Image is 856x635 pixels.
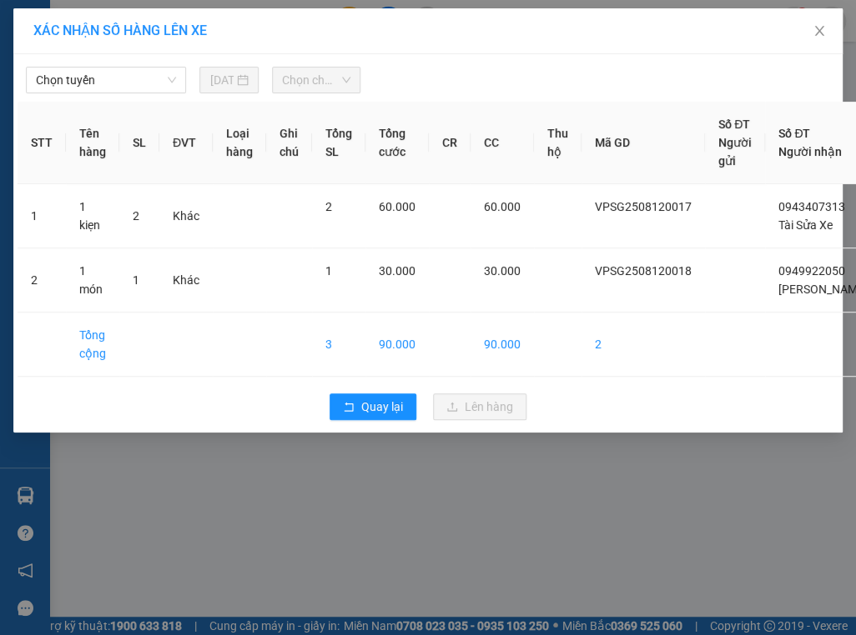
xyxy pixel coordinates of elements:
[213,102,266,184] th: Loại hàng
[266,102,312,184] th: Ghi chú
[14,14,184,52] div: [GEOGRAPHIC_DATA]
[813,24,826,37] span: close
[718,117,750,131] span: Số ĐT
[582,102,705,184] th: Mã GD
[195,14,235,32] span: Nhận:
[209,71,234,89] input: 12/08/2025
[282,67,350,92] span: Chọn chuyến
[14,14,40,32] span: Gửi:
[778,127,810,140] span: Số ĐT
[778,145,842,158] span: Người nhận
[33,22,207,38] span: XÁC NHẬN SỐ HÀNG LÊN XE
[379,264,415,277] span: 30.000
[718,136,752,167] span: Người gửi
[534,102,582,184] th: Thu hộ
[778,264,845,277] span: 0949922050
[325,200,332,213] span: 2
[159,248,213,312] td: Khác
[66,102,119,184] th: Tên hàng
[18,102,66,184] th: STT
[778,218,833,232] span: Tài Sửa Xe
[195,52,329,72] div: 4 giêng
[471,312,534,377] td: 90.000
[312,102,365,184] th: Tổng SL
[365,312,429,377] td: 90.000
[343,401,355,414] span: rollback
[595,200,692,213] span: VPSG2508120017
[595,264,692,277] span: VPSG2508120018
[365,102,429,184] th: Tổng cước
[66,312,119,377] td: Tổng cộng
[379,200,415,213] span: 60.000
[66,248,119,312] td: 1 món
[159,102,213,184] th: ĐVT
[36,67,176,92] span: Chọn tuyến
[778,200,845,213] span: 0943407313
[312,312,365,377] td: 3
[133,273,139,287] span: 1
[471,102,534,184] th: CC
[133,209,139,222] span: 2
[429,102,471,184] th: CR
[119,102,159,184] th: SL
[18,184,66,248] td: 1
[361,397,403,416] span: Quay lại
[796,8,843,55] button: Close
[582,312,705,377] td: 2
[195,14,329,52] div: [PERSON_NAME]
[484,264,521,277] span: 30.000
[484,200,521,213] span: 60.000
[325,264,332,277] span: 1
[13,107,63,124] span: Đã thu :
[330,393,416,420] button: rollbackQuay lại
[66,184,119,248] td: 1 kiẹn
[13,105,186,125] div: 50.000
[195,72,329,95] div: 0396481824
[433,393,526,420] button: uploadLên hàng
[159,184,213,248] td: Khác
[18,248,66,312] td: 2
